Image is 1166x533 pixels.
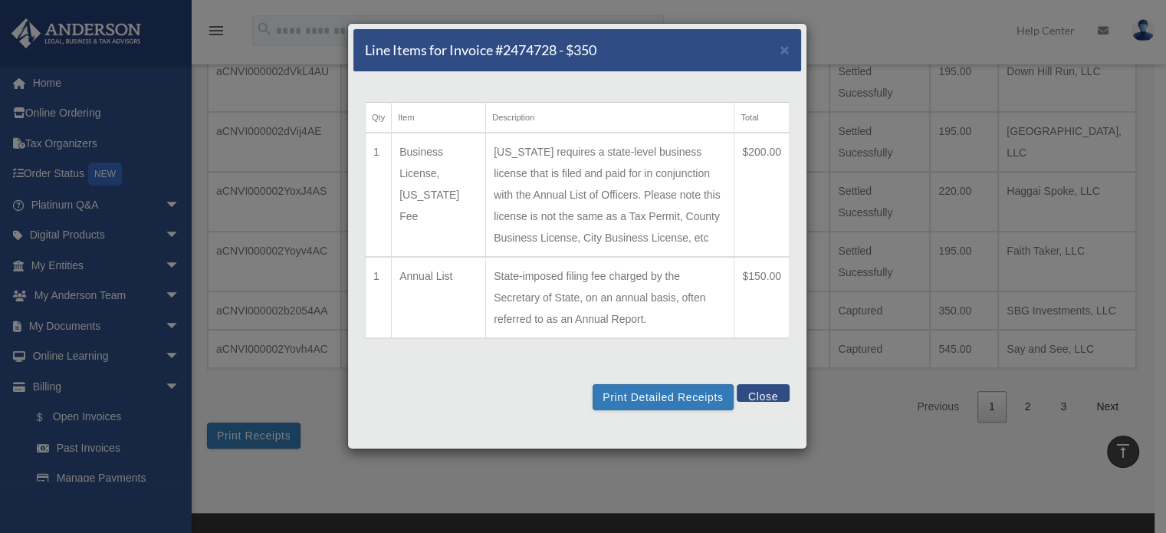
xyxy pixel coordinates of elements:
button: Close [780,41,790,58]
th: Item [392,103,486,133]
th: Total [734,103,790,133]
td: $200.00 [734,133,790,257]
td: $150.00 [734,257,790,338]
td: 1 [366,257,392,338]
td: State-imposed filing fee charged by the Secretary of State, on an annual basis, often referred to... [486,257,734,338]
button: Close [737,384,790,402]
h5: Line Items for Invoice #2474728 - $350 [365,41,596,60]
span: × [780,41,790,58]
td: 1 [366,133,392,257]
td: [US_STATE] requires a state-level business license that is filed and paid for in conjunction with... [486,133,734,257]
th: Description [486,103,734,133]
button: Print Detailed Receipts [593,384,733,410]
td: Business License, [US_STATE] Fee [392,133,486,257]
th: Qty [366,103,392,133]
td: Annual List [392,257,486,338]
